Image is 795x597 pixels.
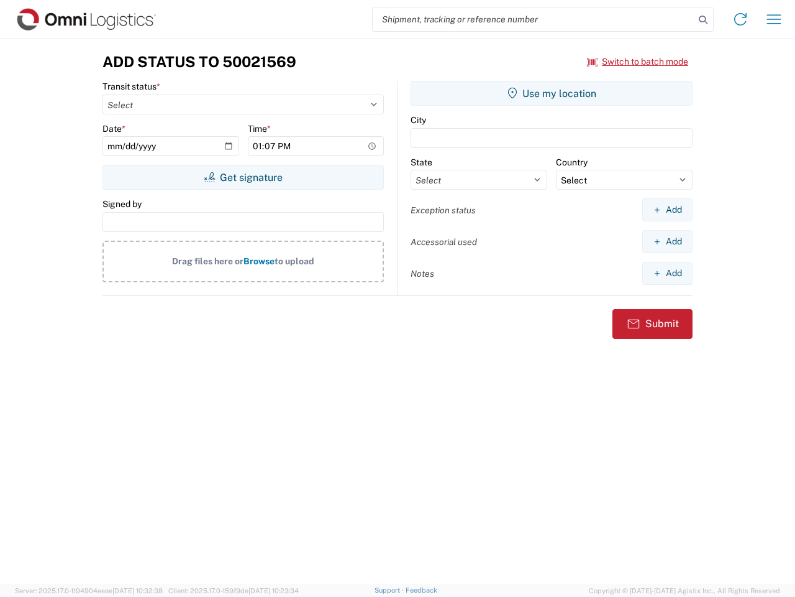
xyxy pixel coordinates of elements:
[642,262,693,285] button: Add
[375,586,406,594] a: Support
[248,587,299,595] span: [DATE] 10:23:34
[102,165,384,190] button: Get signature
[556,157,588,168] label: Country
[275,256,314,266] span: to upload
[642,230,693,253] button: Add
[102,123,125,134] label: Date
[172,256,243,266] span: Drag files here or
[168,587,299,595] span: Client: 2025.17.0-159f9de
[102,81,160,92] label: Transit status
[411,157,432,168] label: State
[243,256,275,266] span: Browse
[248,123,271,134] label: Time
[587,52,688,72] button: Switch to batch mode
[102,198,142,210] label: Signed by
[411,268,434,279] label: Notes
[642,198,693,221] button: Add
[411,81,693,106] button: Use my location
[612,309,693,339] button: Submit
[411,114,426,126] label: City
[102,53,296,71] h3: Add Status to 50021569
[406,586,437,594] a: Feedback
[373,7,694,31] input: Shipment, tracking or reference number
[411,205,476,216] label: Exception status
[112,587,163,595] span: [DATE] 10:32:38
[589,585,780,596] span: Copyright © [DATE]-[DATE] Agistix Inc., All Rights Reserved
[15,587,163,595] span: Server: 2025.17.0-1194904eeae
[411,236,477,248] label: Accessorial used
